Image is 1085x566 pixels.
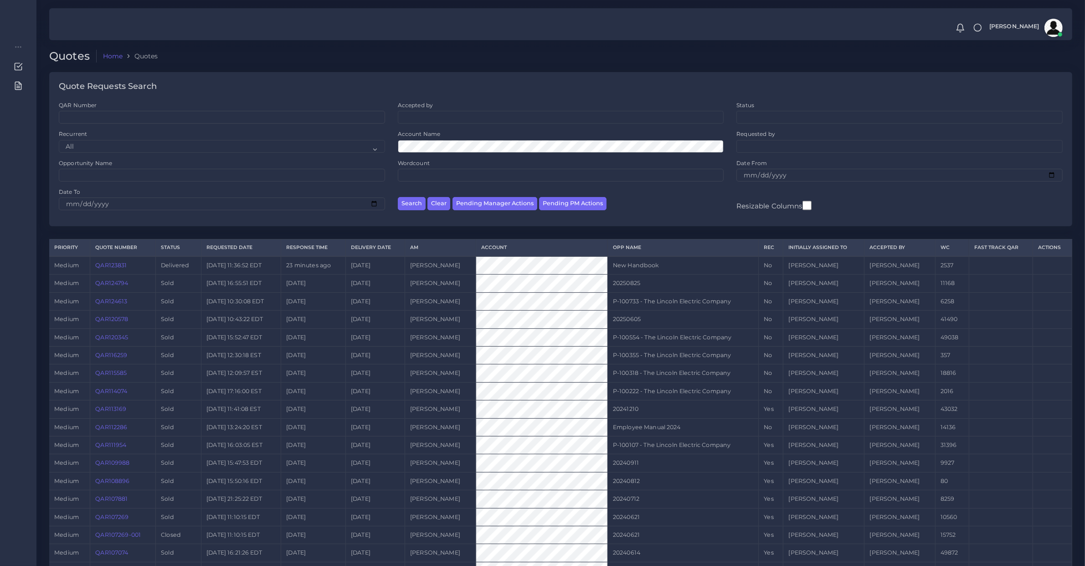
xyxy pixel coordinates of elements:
[201,454,281,472] td: [DATE] 15:47:53 EDT
[864,526,936,544] td: [PERSON_NAME]
[1033,239,1072,256] th: Actions
[935,328,969,346] td: 49038
[54,334,79,341] span: medium
[54,424,79,431] span: medium
[783,275,864,292] td: [PERSON_NAME]
[54,316,79,322] span: medium
[345,275,405,292] td: [DATE]
[864,382,936,400] td: [PERSON_NAME]
[607,292,759,310] td: P-100733 - The Lincoln Electric Company
[281,454,346,472] td: [DATE]
[54,298,79,305] span: medium
[783,364,864,382] td: [PERSON_NAME]
[736,130,775,138] label: Requested by
[345,382,405,400] td: [DATE]
[281,239,346,256] th: Response Time
[405,364,476,382] td: [PERSON_NAME]
[201,436,281,454] td: [DATE] 16:03:05 EST
[345,508,405,526] td: [DATE]
[607,382,759,400] td: P-100222 - The Lincoln Electric Company
[476,239,607,256] th: Account
[398,197,426,210] button: Search
[95,424,127,431] a: QAR112286
[607,490,759,508] td: 20240712
[405,544,476,562] td: [PERSON_NAME]
[935,454,969,472] td: 9927
[95,531,141,538] a: QAR107269-001
[201,490,281,508] td: [DATE] 21:25:22 EDT
[345,490,405,508] td: [DATE]
[281,256,346,275] td: 23 minutes ago
[759,508,783,526] td: Yes
[155,346,201,364] td: Sold
[607,508,759,526] td: 20240621
[935,490,969,508] td: 8259
[59,130,87,138] label: Recurrent
[783,256,864,275] td: [PERSON_NAME]
[864,311,936,328] td: [PERSON_NAME]
[155,544,201,562] td: Sold
[759,275,783,292] td: No
[864,400,936,418] td: [PERSON_NAME]
[607,472,759,490] td: 20240812
[59,159,112,167] label: Opportunity Name
[736,200,811,211] label: Resizable Columns
[864,256,936,275] td: [PERSON_NAME]
[864,508,936,526] td: [PERSON_NAME]
[201,544,281,562] td: [DATE] 16:21:26 EDT
[864,544,936,562] td: [PERSON_NAME]
[155,418,201,436] td: Sold
[54,495,79,502] span: medium
[607,311,759,328] td: 20250605
[345,544,405,562] td: [DATE]
[345,400,405,418] td: [DATE]
[54,549,79,556] span: medium
[759,400,783,418] td: Yes
[95,405,126,412] a: QAR113169
[935,275,969,292] td: 11168
[759,239,783,256] th: REC
[59,101,97,109] label: QAR Number
[345,418,405,436] td: [DATE]
[95,441,126,448] a: QAR111954
[759,382,783,400] td: No
[783,292,864,310] td: [PERSON_NAME]
[398,130,441,138] label: Account Name
[405,490,476,508] td: [PERSON_NAME]
[155,311,201,328] td: Sold
[405,311,476,328] td: [PERSON_NAME]
[345,311,405,328] td: [DATE]
[405,436,476,454] td: [PERSON_NAME]
[935,472,969,490] td: 80
[935,364,969,382] td: 18816
[95,334,128,341] a: QAR120345
[281,526,346,544] td: [DATE]
[759,454,783,472] td: Yes
[935,544,969,562] td: 49872
[759,328,783,346] td: No
[95,495,128,502] a: QAR107881
[281,311,346,328] td: [DATE]
[201,311,281,328] td: [DATE] 10:43:22 EDT
[201,526,281,544] td: [DATE] 11:10:15 EDT
[759,364,783,382] td: No
[405,328,476,346] td: [PERSON_NAME]
[54,262,79,269] span: medium
[54,405,79,412] span: medium
[201,328,281,346] td: [DATE] 15:52:47 EDT
[398,101,433,109] label: Accepted by
[864,436,936,454] td: [PERSON_NAME]
[54,478,79,484] span: medium
[155,256,201,275] td: Delivered
[783,418,864,436] td: [PERSON_NAME]
[607,400,759,418] td: 20241210
[345,454,405,472] td: [DATE]
[201,382,281,400] td: [DATE] 17:16:00 EST
[759,256,783,275] td: No
[607,418,759,436] td: Employee Manual 2024
[802,200,812,211] input: Resizable Columns
[607,544,759,562] td: 20240614
[95,298,127,305] a: QAR124613
[935,256,969,275] td: 2537
[95,388,127,395] a: QAR114074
